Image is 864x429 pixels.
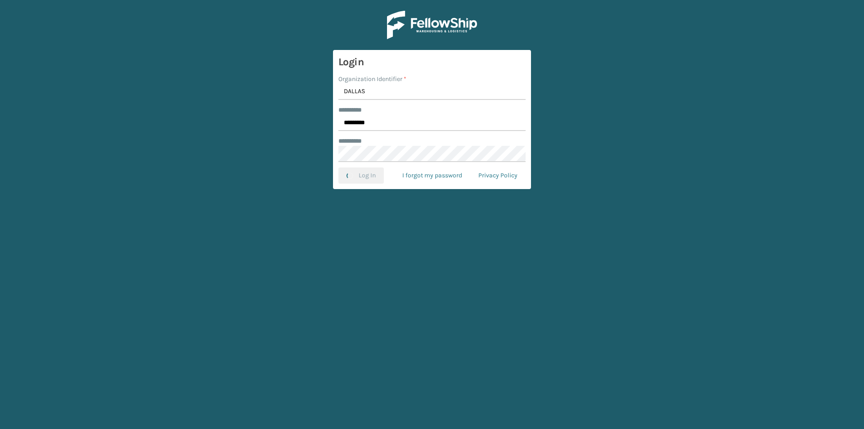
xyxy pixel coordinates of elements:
[394,167,470,184] a: I forgot my password
[338,74,406,84] label: Organization Identifier
[338,55,526,69] h3: Login
[470,167,526,184] a: Privacy Policy
[338,167,384,184] button: Log In
[387,11,477,39] img: Logo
